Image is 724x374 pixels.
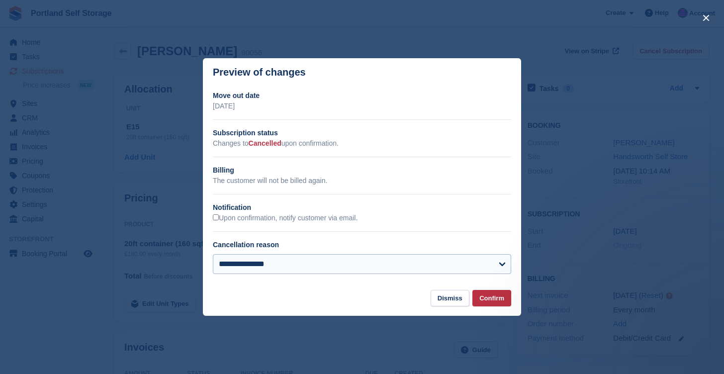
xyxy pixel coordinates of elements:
[213,128,511,138] h2: Subscription status
[213,138,511,149] p: Changes to upon confirmation.
[213,241,279,249] label: Cancellation reason
[431,290,469,306] button: Dismiss
[472,290,511,306] button: Confirm
[213,165,511,176] h2: Billing
[213,214,219,220] input: Upon confirmation, notify customer via email.
[213,101,511,111] p: [DATE]
[249,139,281,147] span: Cancelled
[213,202,511,213] h2: Notification
[213,67,306,78] p: Preview of changes
[213,176,511,186] p: The customer will not be billed again.
[698,10,714,26] button: close
[213,91,511,101] h2: Move out date
[213,214,358,223] label: Upon confirmation, notify customer via email.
